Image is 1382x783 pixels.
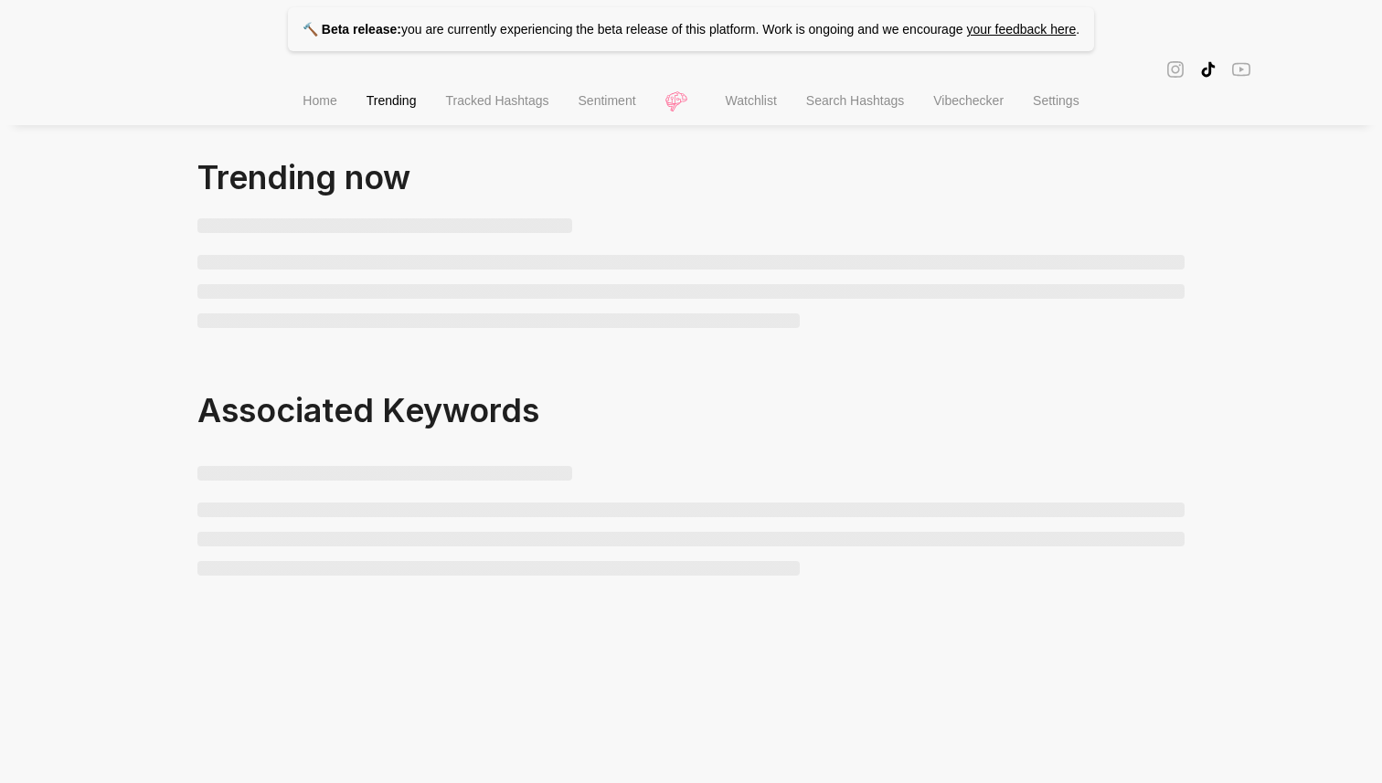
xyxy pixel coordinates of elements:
[445,93,548,108] span: Tracked Hashtags
[966,22,1076,37] a: your feedback here
[726,93,777,108] span: Watchlist
[288,7,1094,51] p: you are currently experiencing the beta release of this platform. Work is ongoing and we encourage .
[806,93,904,108] span: Search Hashtags
[197,390,539,430] span: Associated Keywords
[303,22,401,37] strong: 🔨 Beta release:
[933,93,1004,108] span: Vibechecker
[1033,93,1079,108] span: Settings
[1232,58,1250,79] span: youtube
[303,93,336,108] span: Home
[579,93,636,108] span: Sentiment
[197,157,410,197] span: Trending now
[367,93,417,108] span: Trending
[1166,58,1185,79] span: instagram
